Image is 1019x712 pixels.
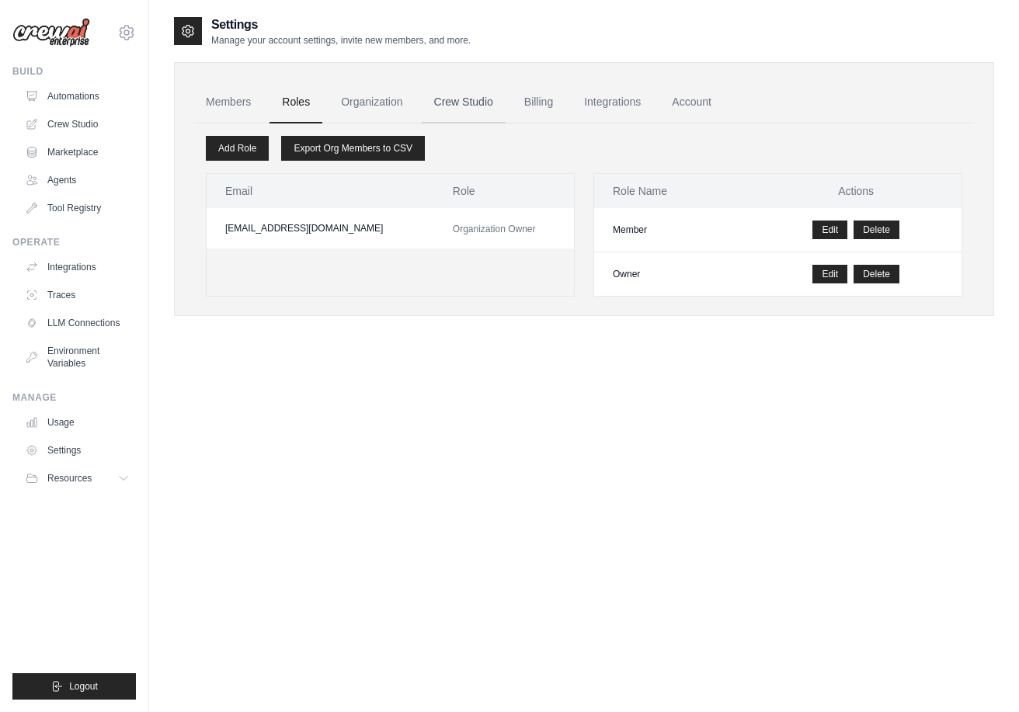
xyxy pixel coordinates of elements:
a: Environment Variables [19,339,136,376]
button: Delete [854,221,899,239]
button: Logout [12,673,136,700]
a: Automations [19,84,136,109]
a: Export Org Members to CSV [281,136,425,161]
a: Integrations [19,255,136,280]
a: LLM Connections [19,311,136,335]
th: Role Name [594,174,750,208]
a: Crew Studio [422,82,506,123]
button: Resources [19,466,136,491]
td: Owner [594,252,750,297]
th: Role [434,174,574,208]
a: Integrations [572,82,653,123]
a: Crew Studio [19,112,136,137]
a: Account [659,82,724,123]
button: Delete [854,265,899,283]
a: Billing [512,82,565,123]
a: Edit [812,221,847,239]
a: Marketplace [19,140,136,165]
a: Members [193,82,263,123]
td: Member [594,208,750,252]
h2: Settings [211,16,471,34]
a: Usage [19,410,136,435]
span: Logout [69,680,98,693]
span: Organization Owner [453,224,536,234]
p: Manage your account settings, invite new members, and more. [211,34,471,47]
div: Operate [12,236,136,248]
a: Traces [19,283,136,307]
a: Edit [812,265,847,283]
a: Settings [19,438,136,463]
a: Organization [329,82,415,123]
span: Resources [47,472,92,485]
a: Agents [19,168,136,193]
th: Actions [750,174,962,208]
td: [EMAIL_ADDRESS][DOMAIN_NAME] [207,208,434,248]
th: Email [207,174,434,208]
div: Build [12,65,136,78]
a: Tool Registry [19,196,136,221]
a: Roles [270,82,322,123]
a: Add Role [206,136,269,161]
img: Logo [12,18,90,47]
div: Manage [12,391,136,404]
